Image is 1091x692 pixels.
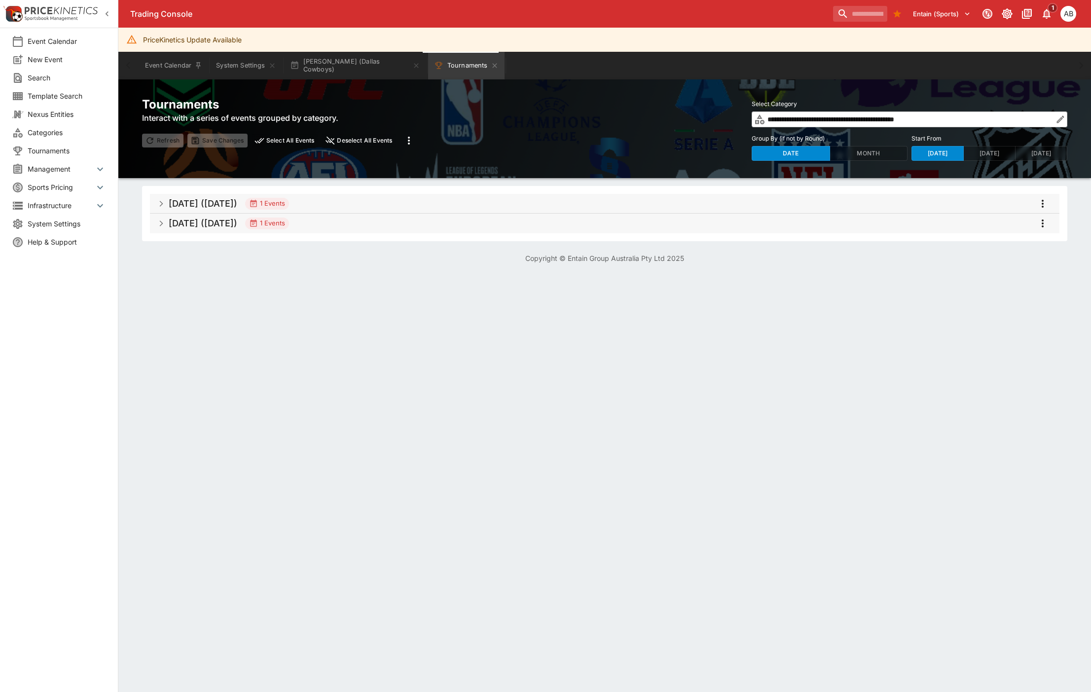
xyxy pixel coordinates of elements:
img: Sportsbook Management [25,16,78,21]
button: [DATE] ([DATE])1 Eventsmore [150,194,1059,214]
h5: [DATE] ([DATE]) [169,198,237,209]
label: Group By (if not by Round) [752,131,908,146]
div: 1 Events [249,199,285,209]
button: more [1034,195,1052,213]
button: [DATE] [963,146,1016,161]
button: more [400,132,418,149]
button: Date [752,146,830,161]
input: search [833,6,887,22]
span: Nexus Entities [28,109,106,119]
span: Categories [28,127,106,138]
img: PriceKinetics [25,7,98,14]
button: System Settings [210,52,282,79]
button: Event Calendar [139,52,208,79]
button: Connected to PK [979,5,996,23]
h2: Tournaments [142,97,418,112]
span: Search [28,73,106,83]
button: preview [252,134,319,147]
div: 1 Events [249,219,285,228]
button: Documentation [1018,5,1036,23]
div: PriceKinetics Update Available [143,31,242,49]
span: Template Search [28,91,106,101]
button: Tournaments [428,52,505,79]
span: Tournaments [28,146,106,156]
button: [PERSON_NAME] (Dallas Cowboys) [284,52,426,79]
span: System Settings [28,219,106,229]
button: more [1034,215,1052,232]
span: Management [28,164,94,174]
span: Infrastructure [28,200,94,211]
button: Select Tenant [907,6,977,22]
div: Start From [911,146,1067,161]
div: Trading Console [130,9,829,19]
img: PriceKinetics Logo [3,4,23,24]
button: Notifications [1038,5,1055,23]
span: Sports Pricing [28,182,94,192]
span: New Event [28,54,106,65]
span: Help & Support [28,237,106,247]
p: Copyright © Entain Group Australia Pty Ltd 2025 [118,253,1091,263]
button: [DATE] ([DATE])1 Eventsmore [150,214,1059,233]
button: [DATE] [911,146,964,161]
div: Group By (if not by Round) [752,146,908,161]
button: Month [830,146,908,161]
button: Toggle light/dark mode [998,5,1016,23]
button: Bookmarks [889,6,905,22]
label: Select Category [752,97,1067,111]
h6: Interact with a series of events grouped by category. [142,112,418,124]
button: [DATE] [1015,146,1067,161]
div: Alex Bothe [1060,6,1076,22]
label: Start From [911,131,1067,146]
h5: [DATE] ([DATE]) [169,218,237,229]
button: Alex Bothe [1057,3,1079,25]
span: Event Calendar [28,36,106,46]
span: 1 [1048,3,1058,13]
button: close [322,134,396,147]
